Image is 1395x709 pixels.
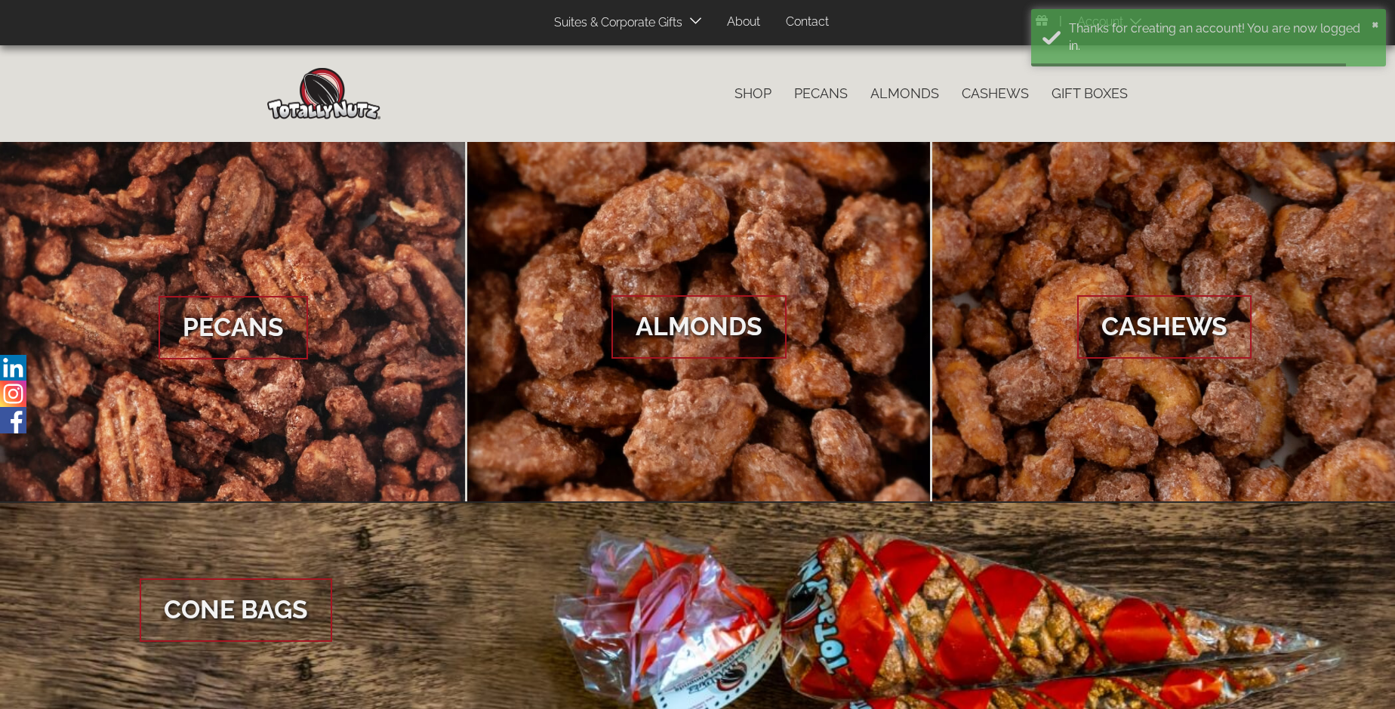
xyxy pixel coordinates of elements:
a: Shop [723,78,783,109]
a: Gift Boxes [1040,78,1139,109]
a: Suites & Corporate Gifts [543,8,687,38]
div: Thanks for creating an account! You are now logged in. [1069,20,1367,55]
span: Cashews [1077,295,1252,359]
a: Pecans [783,78,859,109]
a: About [716,8,771,37]
button: × [1372,16,1379,31]
span: Pecans [159,296,308,359]
a: Contact [774,8,840,37]
img: Home [267,68,380,119]
a: Almonds [859,78,950,109]
span: Cone Bags [140,578,332,642]
a: Almonds [467,142,931,503]
span: Almonds [611,295,787,359]
a: Cashews [950,78,1040,109]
